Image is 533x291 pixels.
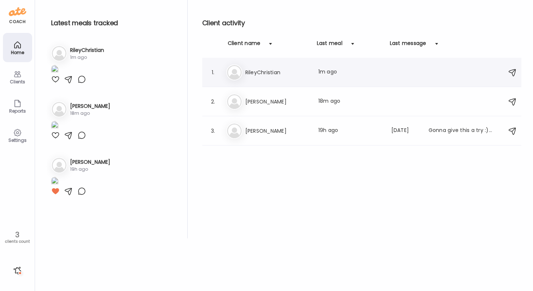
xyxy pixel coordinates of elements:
img: bg-avatar-default.svg [227,124,242,138]
div: Last meal [317,39,342,51]
div: Gonna give this a try :). Will see how it goes. Still looking around. [429,126,493,135]
div: Clients [4,79,31,84]
img: bg-avatar-default.svg [227,94,242,109]
h3: [PERSON_NAME] [70,158,110,166]
img: images%2FaKA3qwz9oIT3bYHDbGi0vspnEph2%2FXpP4n3tvsC9K7u7Rufjr%2FP3nnOlWnhhKYOzhIdgTp_1080 [51,121,58,131]
h2: Client activity [202,18,522,29]
div: 19h ago [70,166,110,173]
img: images%2F0Y4bWpMhlRNX09ybTAqeUZ9kjce2%2FSZwjPnJ5QImL6GBp4ABJ%2FW4Y6BVl2hKorUih70wu7_1080 [51,65,58,75]
h3: [PERSON_NAME] [245,97,310,106]
div: Home [4,50,31,55]
img: images%2F9m0wo3u4xiOiSyzKak2CrNyhZrr2%2FcuXRYZgABlZUppMp8DKp%2FrTScWKaXw6E86E2BeZS7_1080 [51,177,58,187]
h2: Latest meals tracked [51,18,176,29]
img: ate [9,6,26,18]
div: 18m ago [70,110,110,117]
img: bg-avatar-default.svg [52,158,66,173]
h3: [PERSON_NAME] [70,102,110,110]
div: coach [9,19,26,25]
div: 18m ago [318,97,383,106]
div: [DATE] [391,126,420,135]
div: 1. [209,68,218,77]
div: 2. [209,97,218,106]
div: Client name [228,39,261,51]
img: bg-avatar-default.svg [227,65,242,80]
div: Settings [4,138,31,143]
div: clients count [3,239,32,244]
h3: RileyChristian [70,46,104,54]
img: bg-avatar-default.svg [52,102,66,117]
div: 19h ago [318,126,383,135]
h3: [PERSON_NAME] [245,126,310,135]
h3: RileyChristian [245,68,310,77]
div: 3 [3,230,32,239]
img: bg-avatar-default.svg [52,46,66,61]
div: 1m ago [70,54,104,61]
div: 3. [209,126,218,135]
div: Last message [390,39,426,51]
div: Reports [4,109,31,113]
div: 1m ago [318,68,383,77]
